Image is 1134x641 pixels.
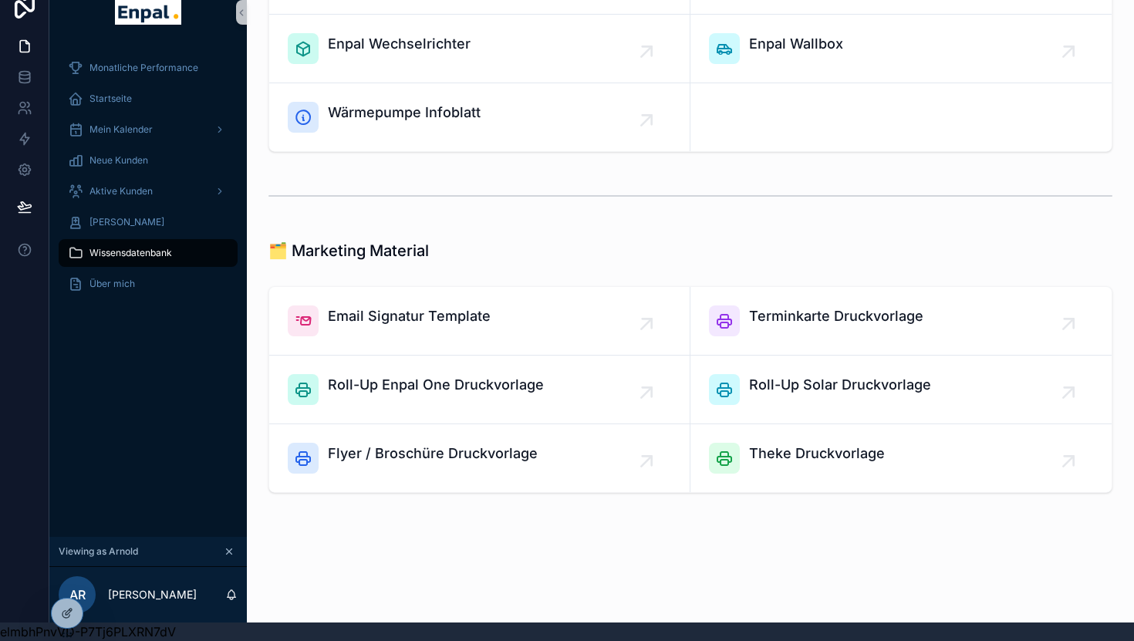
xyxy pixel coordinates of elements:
a: Terminkarte Druckvorlage [690,287,1112,356]
span: [PERSON_NAME] [89,216,164,228]
a: Theke Druckvorlage [690,424,1112,492]
span: Viewing as Arnold [59,545,138,558]
a: Neue Kunden [59,147,238,174]
a: Enpal Wallbox [690,15,1112,83]
div: scrollable content [49,43,247,318]
span: AR [69,585,86,604]
a: [PERSON_NAME] [59,208,238,236]
span: Aktive Kunden [89,185,153,197]
a: Wärmepumpe Infoblatt [269,83,690,151]
span: Terminkarte Druckvorlage [749,305,923,327]
span: Email Signatur Template [328,305,491,327]
span: Mein Kalender [89,123,153,136]
a: Email Signatur Template [269,287,690,356]
span: Neue Kunden [89,154,148,167]
span: Enpal Wallbox [749,33,843,55]
span: Roll-Up Solar Druckvorlage [749,374,931,396]
h1: 🗂️ Marketing Material [268,240,429,261]
a: Enpal Wechselrichter [269,15,690,83]
span: Monatliche Performance [89,62,198,74]
span: Wärmepumpe Infoblatt [328,102,481,123]
span: Startseite [89,93,132,105]
a: Mein Kalender [59,116,238,143]
p: [PERSON_NAME] [108,587,197,602]
span: Über mich [89,278,135,290]
a: Aktive Kunden [59,177,238,205]
a: Roll-Up Enpal One Druckvorlage [269,356,690,424]
span: Wissensdatenbank [89,247,172,259]
a: Startseite [59,85,238,113]
span: Flyer / Broschüre Druckvorlage [328,443,538,464]
a: Roll-Up Solar Druckvorlage [690,356,1112,424]
a: Monatliche Performance [59,54,238,82]
span: Enpal Wechselrichter [328,33,471,55]
span: Roll-Up Enpal One Druckvorlage [328,374,544,396]
span: Theke Druckvorlage [749,443,885,464]
a: Flyer / Broschüre Druckvorlage [269,424,690,492]
a: Wissensdatenbank [59,239,238,267]
a: Über mich [59,270,238,298]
